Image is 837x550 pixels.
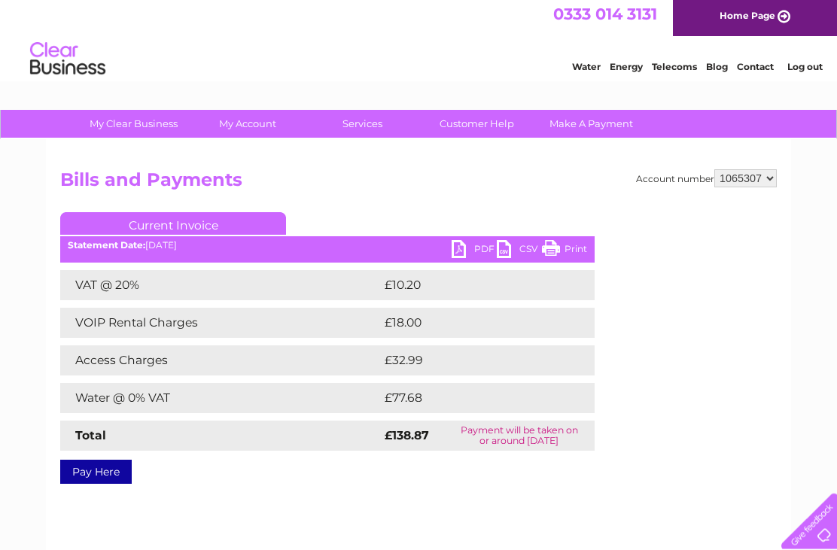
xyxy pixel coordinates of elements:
[610,64,643,75] a: Energy
[452,241,497,263] a: PDF
[443,421,595,451] td: Payment will be taken on or around [DATE]
[572,64,601,75] a: Water
[60,170,777,199] h2: Bills and Payments
[72,111,196,138] a: My Clear Business
[381,271,563,301] td: £10.20
[60,346,381,376] td: Access Charges
[75,429,106,443] strong: Total
[64,8,775,73] div: Clear Business is a trading name of Verastar Limited (registered in [GEOGRAPHIC_DATA] No. 3667643...
[542,241,587,263] a: Print
[60,241,595,251] div: [DATE]
[385,429,429,443] strong: £138.87
[497,241,542,263] a: CSV
[60,460,132,485] a: Pay Here
[636,170,777,188] div: Account number
[553,8,657,26] a: 0333 014 3131
[29,39,106,85] img: logo.png
[60,308,381,339] td: VOIP Rental Charges
[415,111,539,138] a: Customer Help
[300,111,425,138] a: Services
[381,346,565,376] td: £32.99
[186,111,310,138] a: My Account
[529,111,653,138] a: Make A Payment
[706,64,728,75] a: Blog
[60,384,381,414] td: Water @ 0% VAT
[60,213,286,235] a: Current Invoice
[60,271,381,301] td: VAT @ 20%
[652,64,697,75] a: Telecoms
[381,384,564,414] td: £77.68
[737,64,774,75] a: Contact
[381,308,564,339] td: £18.00
[787,64,823,75] a: Log out
[68,240,145,251] b: Statement Date:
